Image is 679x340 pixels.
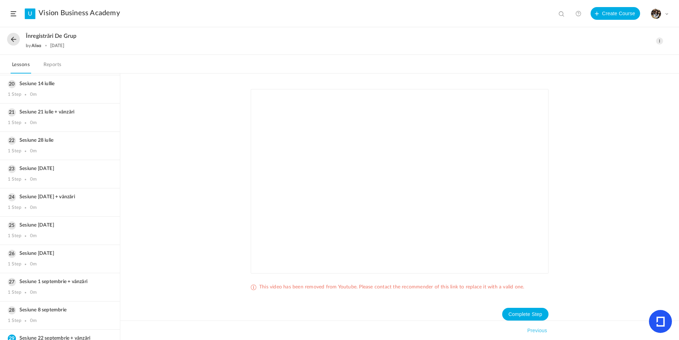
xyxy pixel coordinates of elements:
[30,148,37,154] div: 0m
[8,279,112,285] h3: Sesiune 1 septembrie + vânzări
[30,205,37,211] div: 0m
[8,109,112,115] h3: Sesiune 21 iulie + vânzări
[8,251,112,257] h3: Sesiune [DATE]
[8,166,112,172] h3: Sesiune [DATE]
[8,120,21,126] div: 1 Step
[8,194,112,200] h3: Sesiune [DATE] + vânzări
[251,285,256,290] img: info icon
[8,318,21,324] div: 1 Step
[8,262,21,267] div: 1 Step
[8,233,21,239] div: 1 Step
[259,285,524,289] span: This video has been removed from Youtube. Please contact the recommender of this link to replace ...
[26,33,76,40] span: Înregistrări de grup
[526,326,549,335] button: Previous
[30,290,37,295] div: 0m
[8,290,21,295] div: 1 Step
[591,7,640,20] button: Create Course
[8,222,112,228] h3: Sesiune [DATE]
[30,92,37,98] div: 0m
[251,89,548,273] iframe: YouTube video player
[26,43,41,48] div: by
[8,307,112,313] h3: Sesiune 8 septembrie
[8,92,21,98] div: 1 Step
[30,233,37,239] div: 0m
[42,60,63,74] a: Reports
[8,148,21,154] div: 1 Step
[8,205,21,211] div: 1 Step
[8,137,112,143] h3: Sesiune 28 iulie
[651,9,661,19] img: tempimagehs7pti.png
[8,177,21,182] div: 1 Step
[30,120,37,126] div: 0m
[11,60,31,74] a: Lessons
[25,8,35,19] a: U
[30,262,37,267] div: 0m
[30,177,37,182] div: 0m
[502,308,549,321] button: Complete Step
[30,318,37,324] div: 0m
[39,9,120,17] a: Vision Business Academy
[8,81,112,87] h3: Sesiune 14 iullie
[50,43,64,48] div: [DATE]
[31,43,42,48] a: Alisa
